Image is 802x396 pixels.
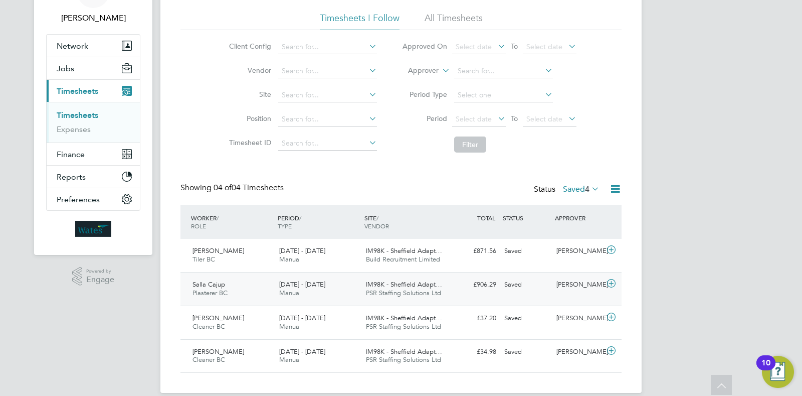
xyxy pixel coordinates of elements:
[57,195,100,204] span: Preferences
[86,267,114,276] span: Powered by
[563,184,599,194] label: Saved
[279,355,301,364] span: Manual
[456,42,492,51] span: Select date
[366,246,442,255] span: IM98K - Sheffield Adapt…
[275,209,362,235] div: PERIOD
[364,222,389,230] span: VENDOR
[366,255,440,263] span: Build Recruitment Limited
[278,137,377,151] input: Search for...
[57,64,74,73] span: Jobs
[278,64,377,78] input: Search for...
[279,255,301,263] span: Manual
[47,188,140,210] button: Preferences
[278,112,377,126] input: Search for...
[366,322,441,331] span: PSR Staffing Solutions Ltd
[192,314,244,322] span: [PERSON_NAME]
[500,277,552,293] div: Saved
[214,183,284,193] span: 04 Timesheets
[366,355,441,364] span: PSR Staffing Solutions Ltd
[508,112,521,125] span: To
[366,280,442,289] span: IM98K - Sheffield Adapt…
[47,57,140,79] button: Jobs
[448,277,500,293] div: £906.29
[552,344,605,360] div: [PERSON_NAME]
[762,356,794,388] button: Open Resource Center, 10 new notifications
[552,277,605,293] div: [PERSON_NAME]
[402,114,447,123] label: Period
[278,222,292,230] span: TYPE
[226,42,271,51] label: Client Config
[279,347,325,356] span: [DATE] - [DATE]
[192,289,228,297] span: Plasterer BC
[454,88,553,102] input: Select one
[477,214,495,222] span: TOTAL
[448,243,500,259] div: £871.56
[448,344,500,360] div: £34.98
[46,221,140,237] a: Go to home page
[75,221,111,237] img: wates-logo-retina.png
[226,138,271,147] label: Timesheet ID
[279,314,325,322] span: [DATE] - [DATE]
[47,143,140,165] button: Finance
[180,183,286,193] div: Showing
[279,289,301,297] span: Manual
[425,12,483,30] li: All Timesheets
[376,214,378,222] span: /
[57,150,85,159] span: Finance
[279,246,325,255] span: [DATE] - [DATE]
[57,172,86,182] span: Reports
[526,114,562,123] span: Select date
[454,137,486,153] button: Filter
[585,184,589,194] span: 4
[57,110,98,120] a: Timesheets
[47,166,140,188] button: Reports
[57,41,88,51] span: Network
[534,183,601,197] div: Status
[362,209,449,235] div: SITE
[402,90,447,99] label: Period Type
[47,35,140,57] button: Network
[226,90,271,99] label: Site
[192,322,225,331] span: Cleaner BC
[214,183,232,193] span: 04 of
[278,88,377,102] input: Search for...
[552,243,605,259] div: [PERSON_NAME]
[552,209,605,227] div: APPROVER
[454,64,553,78] input: Search for...
[500,243,552,259] div: Saved
[46,12,140,24] span: Kieran Jenkins
[226,66,271,75] label: Vendor
[57,124,91,134] a: Expenses
[500,209,552,227] div: STATUS
[393,66,439,76] label: Approver
[72,267,115,286] a: Powered byEngage
[279,280,325,289] span: [DATE] - [DATE]
[299,214,301,222] span: /
[448,310,500,327] div: £37.20
[192,347,244,356] span: [PERSON_NAME]
[188,209,275,235] div: WORKER
[402,42,447,51] label: Approved On
[508,40,521,53] span: To
[192,355,225,364] span: Cleaner BC
[192,280,225,289] span: Salla Cajup
[192,246,244,255] span: [PERSON_NAME]
[191,222,206,230] span: ROLE
[761,363,770,376] div: 10
[57,86,98,96] span: Timesheets
[366,347,442,356] span: IM98K - Sheffield Adapt…
[526,42,562,51] span: Select date
[217,214,219,222] span: /
[278,40,377,54] input: Search for...
[86,276,114,284] span: Engage
[500,344,552,360] div: Saved
[279,322,301,331] span: Manual
[366,314,442,322] span: IM98K - Sheffield Adapt…
[192,255,215,263] span: Tiler BC
[456,114,492,123] span: Select date
[366,289,441,297] span: PSR Staffing Solutions Ltd
[320,12,399,30] li: Timesheets I Follow
[47,80,140,102] button: Timesheets
[552,310,605,327] div: [PERSON_NAME]
[226,114,271,123] label: Position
